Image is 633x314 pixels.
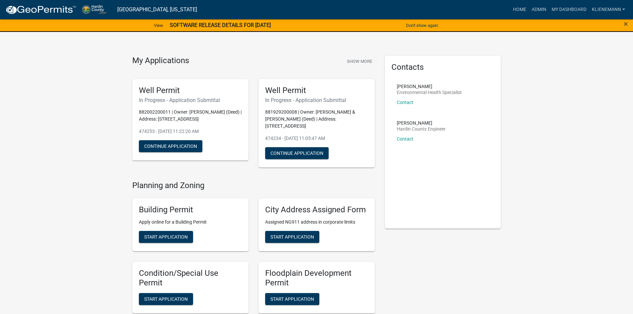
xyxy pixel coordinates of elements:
[265,86,368,95] h5: Well Permit
[139,97,242,103] h6: In Progress - Application Submittal
[139,231,193,243] button: Start Application
[624,19,628,29] span: ×
[139,268,242,288] h5: Condition/Special Use Permit
[397,121,446,125] p: [PERSON_NAME]
[151,20,166,31] a: View
[265,97,368,103] h6: In Progress - Application Submittal
[144,234,188,240] span: Start Application
[403,20,441,31] button: Don't show again
[265,135,368,142] p: 474234 - [DATE] 11:05:47 AM
[117,4,197,15] a: [GEOGRAPHIC_DATA], [US_STATE]
[624,20,628,28] button: Close
[139,128,242,135] p: 474253 - [DATE] 11:22:20 AM
[82,5,112,14] img: Hardin County, Iowa
[265,109,368,130] p: 881929200008 | Owner: [PERSON_NAME] & [PERSON_NAME] (Deed) | Address: [STREET_ADDRESS]
[132,181,375,190] h4: Planning and Zoning
[139,219,242,226] p: Apply online for a Building Permit
[265,268,368,288] h5: Floodplain Development Permit
[549,3,589,16] a: My Dashboard
[265,205,368,215] h5: City Address Assigned Form
[170,22,271,28] strong: SOFTWARE RELEASE DETAILS FOR [DATE]
[265,219,368,226] p: Assigned NG911 address in corporate limits
[510,3,529,16] a: Home
[270,296,314,301] span: Start Application
[132,56,189,66] h4: My Applications
[139,293,193,305] button: Start Application
[265,293,319,305] button: Start Application
[265,231,319,243] button: Start Application
[529,3,549,16] a: Admin
[270,234,314,240] span: Start Application
[265,147,329,159] button: Continue Application
[397,90,462,95] p: Environmental Health Specialist
[144,296,188,301] span: Start Application
[397,100,413,105] a: Contact
[344,56,375,67] button: Show More
[139,140,202,152] button: Continue Application
[139,86,242,95] h5: Well Permit
[397,84,462,89] p: [PERSON_NAME]
[589,3,628,16] a: klienemann
[397,136,413,142] a: Contact
[139,109,242,123] p: 882002200011 | Owner: [PERSON_NAME] (Deed) | Address: [STREET_ADDRESS]
[139,205,242,215] h5: Building Permit
[397,127,446,131] p: Hardin County Engineer
[391,62,494,72] h5: Contacts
